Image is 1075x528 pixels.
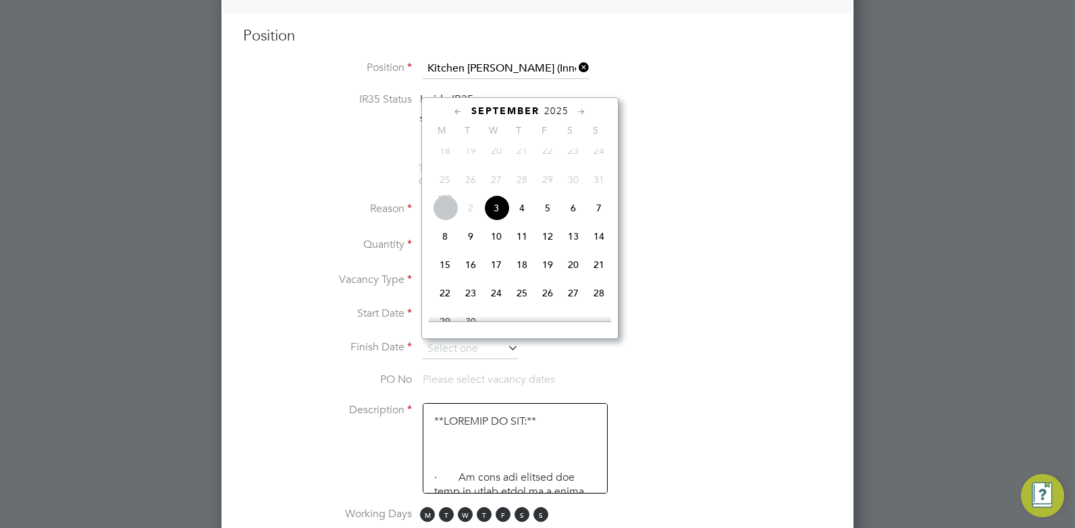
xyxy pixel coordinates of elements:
span: 2 [458,195,483,221]
span: 21 [586,252,612,278]
span: 6 [560,195,586,221]
label: PO No [243,373,412,387]
label: Position [243,61,412,75]
h3: Position [243,26,832,46]
span: 27 [560,280,586,306]
span: 8 [432,223,458,249]
span: 25 [509,280,535,306]
input: Select one [423,339,519,359]
span: 28 [509,167,535,192]
span: 9 [458,223,483,249]
span: 1 [432,195,458,221]
span: S [557,124,583,136]
label: Description [243,403,412,417]
span: 19 [535,252,560,278]
span: 10 [483,223,509,249]
span: 20 [483,138,509,163]
span: 2025 [544,105,569,117]
span: 12 [535,223,560,249]
span: W [458,507,473,522]
span: W [480,124,506,136]
span: Please select vacancy dates [423,373,555,386]
label: Vacancy Type [243,273,412,287]
span: 21 [509,138,535,163]
label: IR35 Status [243,93,412,107]
span: 13 [560,223,586,249]
span: 20 [560,252,586,278]
span: 16 [458,252,483,278]
span: F [531,124,557,136]
span: 3 [483,195,509,221]
span: S [583,124,608,136]
span: 30 [458,309,483,334]
span: 7 [586,195,612,221]
span: 11 [509,223,535,249]
span: M [420,507,435,522]
span: The status determination for this position can be updated after creating the vacancy [419,162,601,186]
span: 31 [586,167,612,192]
label: Start Date [243,307,412,321]
span: 17 [483,252,509,278]
span: 28 [586,280,612,306]
span: 4 [509,195,535,221]
span: 19 [458,138,483,163]
label: Finish Date [243,340,412,354]
span: 18 [509,252,535,278]
span: 27 [483,167,509,192]
label: Reason [243,202,412,216]
span: Sep [432,195,458,202]
span: 30 [560,167,586,192]
span: T [439,507,454,522]
span: September [471,105,540,117]
span: 23 [458,280,483,306]
span: 23 [560,138,586,163]
span: 22 [535,138,560,163]
span: 24 [483,280,509,306]
span: T [506,124,531,136]
span: Inside IR35 [420,93,473,105]
span: T [454,124,480,136]
label: Working Days [243,507,412,521]
span: 18 [432,138,458,163]
label: Quantity [243,238,412,252]
span: 26 [458,167,483,192]
span: S [533,507,548,522]
span: 24 [586,138,612,163]
span: 15 [432,252,458,278]
span: 26 [535,280,560,306]
span: 14 [586,223,612,249]
button: Engage Resource Center [1021,474,1064,517]
span: 29 [535,167,560,192]
span: M [429,124,454,136]
span: S [515,507,529,522]
span: T [477,507,492,522]
strong: Status Determination Statement [420,114,544,124]
span: 22 [432,280,458,306]
input: Search for... [423,59,589,79]
span: 5 [535,195,560,221]
span: 25 [432,167,458,192]
span: 29 [432,309,458,334]
span: F [496,507,510,522]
